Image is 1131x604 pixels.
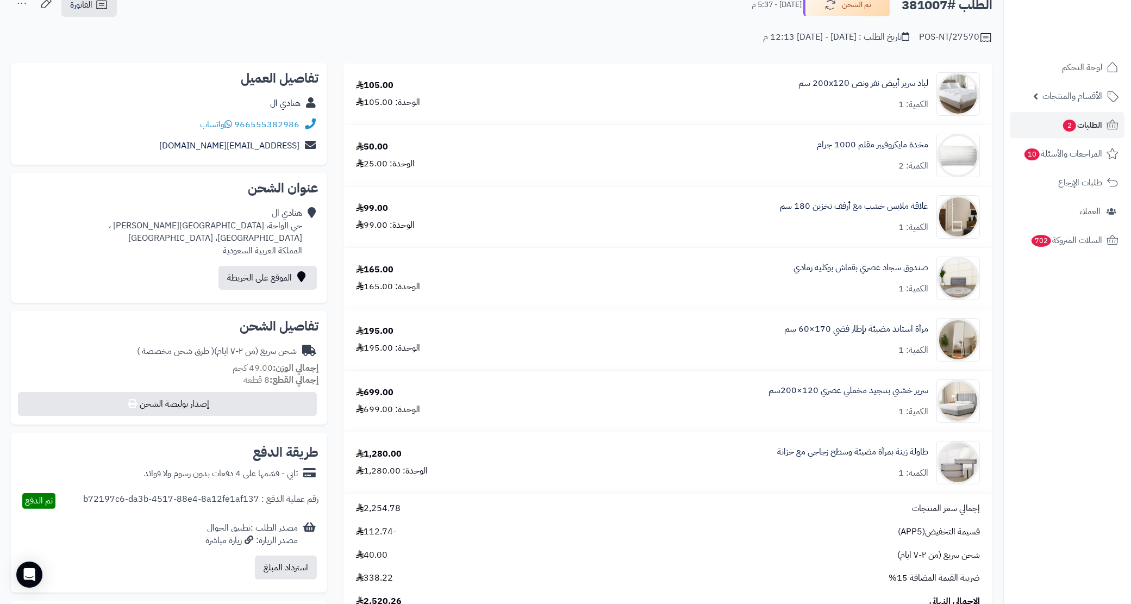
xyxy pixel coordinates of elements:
[1010,198,1124,225] a: العملاء
[20,72,318,85] h2: تفاصيل العميل
[270,373,318,387] strong: إجمالي القطع:
[200,118,232,131] a: واتساب
[937,134,979,177] img: 1737634893-96fHXmGTIqiZhkWq0FfakqaATEdXSX88jVKrSzDa_1-90x90.png
[270,97,301,110] a: هنادي ال
[356,342,420,354] div: الوحدة: 195.00
[1010,227,1124,253] a: السلات المتروكة702
[898,406,928,418] div: الكمية: 1
[144,468,298,480] div: تابي - قسّمها على 4 دفعات بدون رسوم ولا فوائد
[25,494,53,507] span: تم الدفع
[1010,141,1124,167] a: المراجعات والأسئلة10
[356,96,420,109] div: الوحدة: 105.00
[233,362,318,375] small: 49.00 كجم
[205,522,298,547] div: مصدر الطلب :تطبيق الجوال
[356,202,388,215] div: 99.00
[16,562,42,588] div: Open Intercom Messenger
[784,323,928,335] a: مرآة استاند مضيئة بإطار فضي 170×60 سم
[255,556,317,580] button: استرداد المبلغ
[356,325,393,338] div: 195.00
[20,182,318,195] h2: عنوان الشحن
[356,549,388,562] span: 40.00
[205,534,298,547] div: مصدر الزيارة: زيارة مباشرة
[218,266,317,290] a: الموقع على الخريطة
[898,98,928,111] div: الكمية: 1
[798,77,928,90] a: لباد سرير أبيض نفر ونص 200x120 سم
[817,139,928,151] a: مخدة مايكروفيبر مقلم 1000 جرام
[356,465,428,477] div: الوحدة: 1,280.00
[137,345,214,358] span: ( طرق شحن مخصصة )
[137,345,297,358] div: شحن سريع (من ٢-٧ ايام)
[897,549,980,562] span: شحن سريع (من ٢-٧ ايام)
[234,118,299,131] a: 966555382986
[1042,89,1102,104] span: الأقسام والمنتجات
[937,318,979,362] img: 1753775789-1-90x90.jpg
[356,448,402,460] div: 1,280.00
[898,160,928,172] div: الكمية: 2
[20,320,318,333] h2: تفاصيل الشحن
[243,373,318,387] small: 8 قطعة
[356,387,393,399] div: 699.00
[1031,235,1051,247] span: 702
[898,467,928,480] div: الكمية: 1
[1062,117,1102,133] span: الطلبات
[1010,112,1124,138] a: الطلبات2
[273,362,318,375] strong: إجمالي الوزن:
[937,72,979,116] img: 1732186588-220107040010-90x90.jpg
[356,502,401,515] span: 2,254.78
[912,502,980,515] span: إجمالي سعر المنتجات
[1024,148,1040,161] span: 10
[889,572,980,584] span: ضريبة القيمة المضافة 15%
[1079,204,1101,219] span: العملاء
[356,158,415,170] div: الوحدة: 25.00
[898,283,928,295] div: الكمية: 1
[1058,175,1102,190] span: طلبات الإرجاع
[356,526,396,538] span: -112.74
[919,31,992,44] div: POS-NT/27570
[768,384,928,397] a: سرير خشبي بتنجيد مخملي عصري 120×200سم
[18,392,317,416] button: إصدار بوليصة الشحن
[780,200,928,213] a: علاقة ملابس خشب مع أرفف تخزين 180 سم
[793,261,928,274] a: صندوق سجاد عصري بقماش بوكليه رمادي
[356,572,393,584] span: 338.22
[898,344,928,357] div: الكمية: 1
[159,139,299,152] a: [EMAIL_ADDRESS][DOMAIN_NAME]
[356,281,420,293] div: الوحدة: 165.00
[1062,60,1102,75] span: لوحة التحكم
[937,195,979,239] img: 1753165976-1-90x90.jpg
[1057,24,1121,47] img: logo-2.png
[109,207,302,257] div: هنادي ال حي الواحة، [GEOGRAPHIC_DATA][PERSON_NAME] ، [GEOGRAPHIC_DATA]، [GEOGRAPHIC_DATA] المملكة...
[1063,120,1077,132] span: 2
[356,79,393,92] div: 105.00
[1010,170,1124,196] a: طلبات الإرجاع
[1010,54,1124,80] a: لوحة التحكم
[898,526,980,538] span: قسيمة التخفيض(APP5)
[898,221,928,234] div: الكمية: 1
[356,264,393,276] div: 165.00
[937,257,979,300] img: 1753259740-1-90x90.jpg
[763,31,909,43] div: تاريخ الطلب : [DATE] - [DATE] 12:13 م
[937,379,979,423] img: 1756282968-1-90x90.jpg
[356,219,415,232] div: الوحدة: 99.00
[937,441,979,484] img: 1754390957-1-90x90.jpg
[356,141,388,153] div: 50.00
[253,446,318,459] h2: طريقة الدفع
[1023,146,1102,161] span: المراجعات والأسئلة
[1030,233,1102,248] span: السلات المتروكة
[356,403,420,416] div: الوحدة: 699.00
[83,493,318,509] div: رقم عملية الدفع : b72197c6-da3b-4517-88e4-8a12fe1af137
[777,446,928,458] a: طاولة زينة بمرآة مضيئة وسطح زجاجي مع خزانة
